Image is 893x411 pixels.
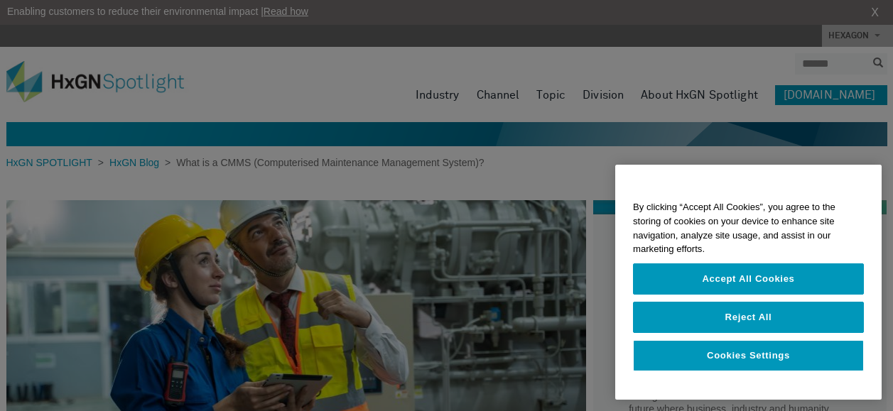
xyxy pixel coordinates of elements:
[615,165,882,400] div: Privacy
[615,165,882,400] div: Cookie banner
[633,263,864,295] button: Accept All Cookies
[633,302,864,333] button: Reject All
[633,340,864,371] button: Cookies Settings
[615,193,882,263] div: By clicking “Accept All Cookies”, you agree to the storing of cookies on your device to enhance s...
